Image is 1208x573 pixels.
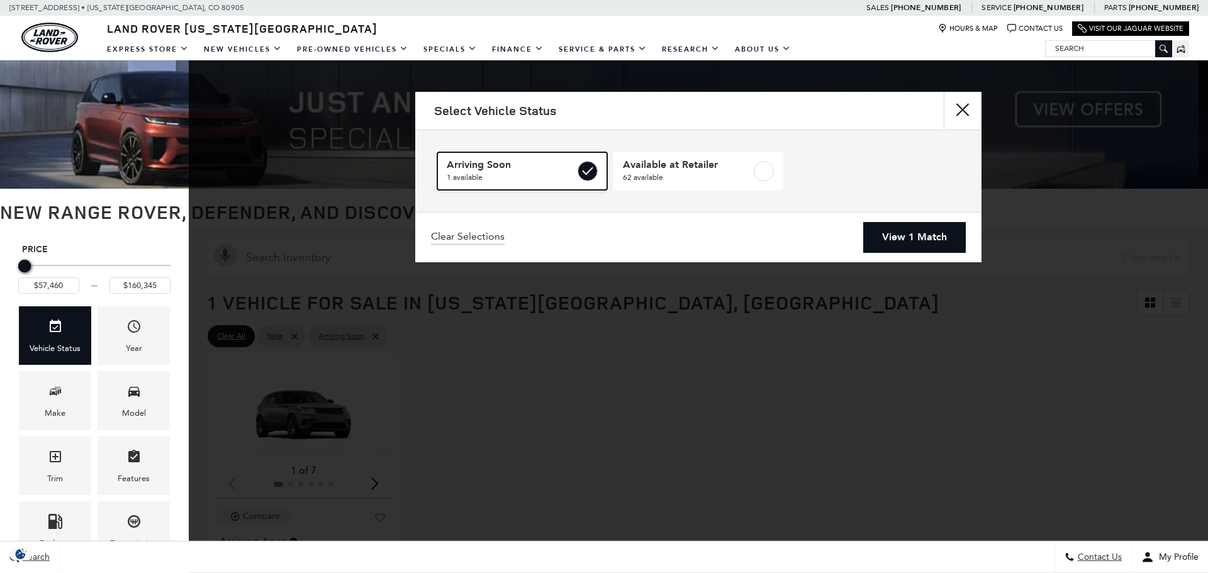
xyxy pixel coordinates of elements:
[6,547,35,560] section: Click to Open Cookie Consent Modal
[48,446,63,472] span: Trim
[9,3,244,12] a: [STREET_ADDRESS] • [US_STATE][GEOGRAPHIC_DATA], CO 80905
[98,501,170,560] div: TransmissionTransmission
[623,159,751,171] span: Available at Retailer
[1007,24,1063,33] a: Contact Us
[19,501,91,560] div: FueltypeFueltype
[727,38,798,60] a: About Us
[981,3,1011,12] span: Service
[19,306,91,365] div: VehicleVehicle Status
[891,3,961,13] a: [PHONE_NUMBER]
[1014,3,1083,13] a: [PHONE_NUMBER]
[434,104,556,118] h2: Select Vehicle Status
[21,23,78,52] a: land-rover
[1132,542,1208,573] button: Open user profile menu
[99,38,196,60] a: EXPRESS STORE
[1129,3,1199,13] a: [PHONE_NUMBER]
[126,381,142,406] span: Model
[484,38,551,60] a: Finance
[1154,552,1199,563] span: My Profile
[98,437,170,495] div: FeaturesFeatures
[1075,552,1122,563] span: Contact Us
[99,38,798,60] nav: Main Navigation
[99,21,385,36] a: Land Rover [US_STATE][GEOGRAPHIC_DATA]
[6,547,35,560] img: Opt-Out Icon
[1078,24,1183,33] a: Visit Our Jaguar Website
[613,152,783,190] a: Available at Retailer62 available
[19,437,91,495] div: TrimTrim
[110,537,157,550] div: Transmission
[447,171,575,184] span: 1 available
[48,511,63,537] span: Fueltype
[122,406,146,420] div: Model
[126,342,142,355] div: Year
[863,222,966,253] a: View 1 Match
[22,244,167,255] h5: Price
[18,260,31,272] div: Maximum Price
[654,38,727,60] a: Research
[416,38,484,60] a: Specials
[18,277,79,294] input: Minimum
[109,277,171,294] input: Maximum
[289,38,416,60] a: Pre-Owned Vehicles
[40,537,71,550] div: Fueltype
[866,3,889,12] span: Sales
[437,152,607,190] a: Arriving Soon1 available
[98,371,170,430] div: ModelModel
[126,446,142,472] span: Features
[30,342,81,355] div: Vehicle Status
[98,306,170,365] div: YearYear
[623,171,751,184] span: 62 available
[45,406,65,420] div: Make
[48,316,63,342] span: Vehicle
[196,38,289,60] a: New Vehicles
[938,24,998,33] a: Hours & Map
[118,472,150,486] div: Features
[21,23,78,52] img: Land Rover
[107,21,377,36] span: Land Rover [US_STATE][GEOGRAPHIC_DATA]
[47,472,63,486] div: Trim
[447,159,575,171] span: Arriving Soon
[944,92,981,130] button: close
[19,371,91,430] div: MakeMake
[48,381,63,406] span: Make
[18,255,171,294] div: Price
[1046,41,1172,56] input: Search
[126,511,142,537] span: Transmission
[551,38,654,60] a: Service & Parts
[126,316,142,342] span: Year
[1104,3,1127,12] span: Parts
[431,230,505,245] a: Clear Selections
